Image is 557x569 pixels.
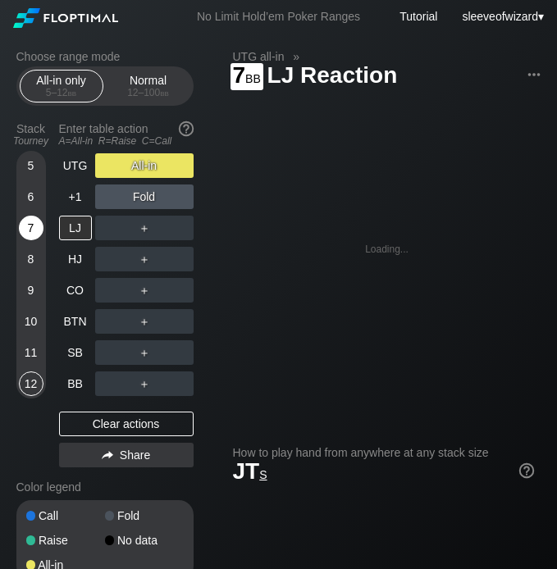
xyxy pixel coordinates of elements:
[59,443,194,467] div: Share
[19,309,43,334] div: 10
[233,446,534,459] h2: How to play hand from anywhere at any stack size
[95,216,194,240] div: ＋
[19,340,43,365] div: 11
[458,7,546,25] div: ▾
[95,184,194,209] div: Fold
[231,63,263,90] span: 7
[59,371,92,396] div: BB
[10,135,53,147] div: Tourney
[16,474,194,500] div: Color legend
[10,116,53,153] div: Stack
[16,50,194,63] h2: Choose range mode
[102,451,113,460] img: share.864f2f62.svg
[233,458,267,484] span: JT
[19,153,43,178] div: 5
[114,87,183,98] div: 12 – 100
[59,184,92,209] div: +1
[265,63,400,90] span: LJ Reaction
[525,66,543,84] img: ellipsis.fd386fe8.svg
[59,278,92,303] div: CO
[59,216,92,240] div: LJ
[59,309,92,334] div: BTN
[24,71,99,102] div: All-in only
[13,8,118,28] img: Floptimal logo
[26,510,105,521] div: Call
[68,87,77,98] span: bb
[177,120,195,138] img: help.32db89a4.svg
[95,247,194,271] div: ＋
[26,535,105,546] div: Raise
[95,340,194,365] div: ＋
[59,153,92,178] div: UTG
[285,50,308,63] span: »
[245,68,261,86] span: bb
[59,340,92,365] div: SB
[59,135,194,147] div: A=All-in R=Raise C=Call
[19,216,43,240] div: 7
[95,371,194,396] div: ＋
[462,10,538,23] span: sleeveofwizard
[95,309,194,334] div: ＋
[160,87,169,98] span: bb
[59,412,194,436] div: Clear actions
[172,10,385,27] div: No Limit Hold’em Poker Ranges
[95,278,194,303] div: ＋
[259,464,267,482] span: s
[95,153,194,178] div: All-in
[19,184,43,209] div: 6
[365,244,409,255] div: Loading...
[231,49,287,64] span: UTG all-in
[59,247,92,271] div: HJ
[19,278,43,303] div: 9
[59,116,194,153] div: Enter table action
[518,462,536,480] img: help.32db89a4.svg
[111,71,186,102] div: Normal
[105,510,184,521] div: Fold
[399,10,437,23] a: Tutorial
[105,535,184,546] div: No data
[27,87,96,98] div: 5 – 12
[19,247,43,271] div: 8
[19,371,43,396] div: 12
